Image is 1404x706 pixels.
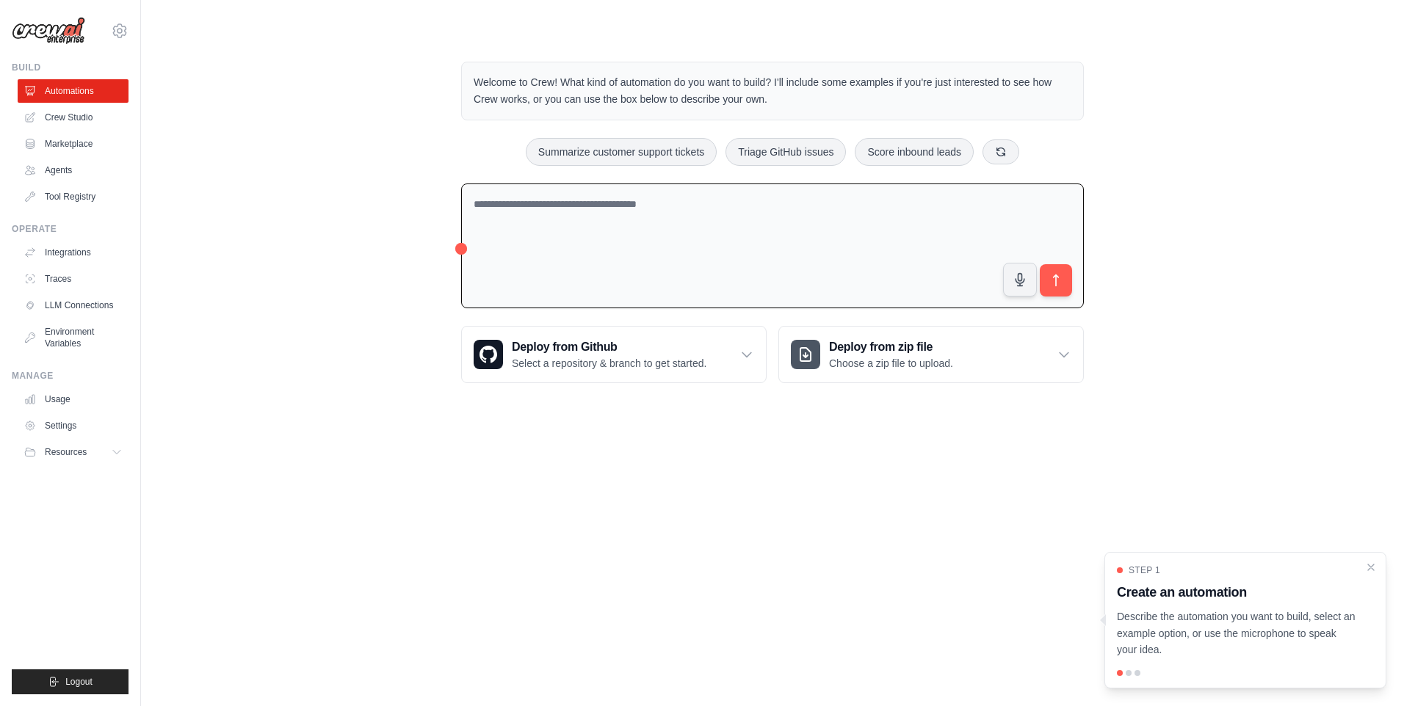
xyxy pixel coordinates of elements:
[12,223,129,235] div: Operate
[12,62,129,73] div: Build
[18,106,129,129] a: Crew Studio
[12,370,129,382] div: Manage
[18,387,129,411] a: Usage
[18,320,129,355] a: Environment Variables
[18,267,129,291] a: Traces
[1129,564,1160,576] span: Step 1
[65,676,93,688] span: Logout
[725,138,846,166] button: Triage GitHub issues
[1365,561,1377,573] button: Close walkthrough
[18,440,129,464] button: Resources
[829,356,953,371] p: Choose a zip file to upload.
[512,338,706,356] h3: Deploy from Github
[18,159,129,182] a: Agents
[18,185,129,208] a: Tool Registry
[18,414,129,437] a: Settings
[18,241,129,264] a: Integrations
[1117,608,1356,658] p: Describe the automation you want to build, select an example option, or use the microphone to spe...
[12,17,85,45] img: Logo
[512,356,706,371] p: Select a repository & branch to get started.
[829,338,953,356] h3: Deploy from zip file
[18,294,129,317] a: LLM Connections
[1117,582,1356,603] h3: Create an automation
[474,74,1071,108] p: Welcome to Crew! What kind of automation do you want to build? I'll include some examples if you'...
[855,138,974,166] button: Score inbound leads
[45,446,87,458] span: Resources
[18,132,129,156] a: Marketplace
[12,669,129,694] button: Logout
[526,138,717,166] button: Summarize customer support tickets
[18,79,129,103] a: Automations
